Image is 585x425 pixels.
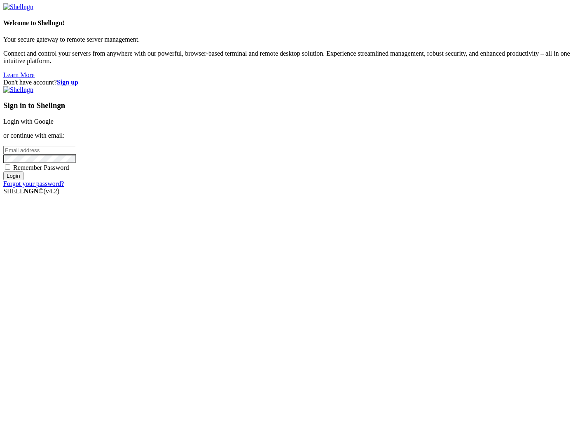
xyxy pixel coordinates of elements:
span: SHELL © [3,188,59,195]
a: Learn More [3,71,35,78]
h3: Sign in to Shellngn [3,101,582,110]
input: Email address [3,146,76,155]
img: Shellngn [3,86,33,94]
a: Forgot your password? [3,180,64,187]
a: Login with Google [3,118,54,125]
input: Login [3,171,23,180]
span: 4.2.0 [44,188,60,195]
b: NGN [24,188,39,195]
p: Your secure gateway to remote server management. [3,36,582,43]
h4: Welcome to Shellngn! [3,19,582,27]
span: Remember Password [13,164,69,171]
p: or continue with email: [3,132,582,139]
p: Connect and control your servers from anywhere with our powerful, browser-based terminal and remo... [3,50,582,65]
div: Don't have account? [3,79,582,86]
a: Sign up [57,79,78,86]
img: Shellngn [3,3,33,11]
input: Remember Password [5,164,10,170]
